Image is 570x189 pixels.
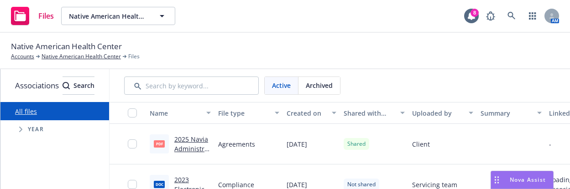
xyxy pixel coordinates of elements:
[214,102,283,124] button: File type
[69,11,148,21] span: Native American Health Center
[306,81,333,90] span: Archived
[150,108,201,118] div: Name
[61,7,175,25] button: Native American Health Center
[491,171,554,189] button: Nova Assist
[7,3,58,29] a: Files
[347,140,366,148] span: Shared
[11,52,34,61] a: Accounts
[128,52,140,61] span: Files
[63,77,94,94] div: Search
[283,102,340,124] button: Created on
[154,181,165,188] span: doc
[0,120,109,138] div: Tree Example
[38,12,54,20] span: Files
[272,81,291,90] span: Active
[344,108,395,118] div: Shared with client
[481,108,532,118] div: Summary
[124,77,259,95] input: Search by keyword...
[128,108,137,117] input: Select all
[502,7,521,25] a: Search
[287,108,326,118] div: Created on
[549,139,551,149] div: -
[340,102,408,124] button: Shared with client
[128,180,137,189] input: Toggle Row Selected
[146,102,214,124] button: Name
[63,77,94,95] button: SearchSearch
[42,52,121,61] a: Native American Health Center
[154,140,165,147] span: pdf
[128,139,137,148] input: Toggle Row Selected
[510,176,546,184] span: Nova Assist
[15,107,37,116] a: All files
[287,139,307,149] span: [DATE]
[218,139,255,149] span: Agreements
[408,102,477,124] button: Uploaded by
[477,102,545,124] button: Summary
[63,82,70,89] svg: Search
[471,9,479,17] div: 8
[11,41,122,52] span: Native American Health Center
[347,180,376,189] span: Not shared
[491,171,502,189] div: Drag to move
[523,7,542,25] a: Switch app
[28,127,44,132] span: Year
[412,139,430,149] span: Client
[15,80,59,92] span: Associations
[412,108,463,118] div: Uploaded by
[481,7,500,25] a: Report a Bug
[218,108,269,118] div: File type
